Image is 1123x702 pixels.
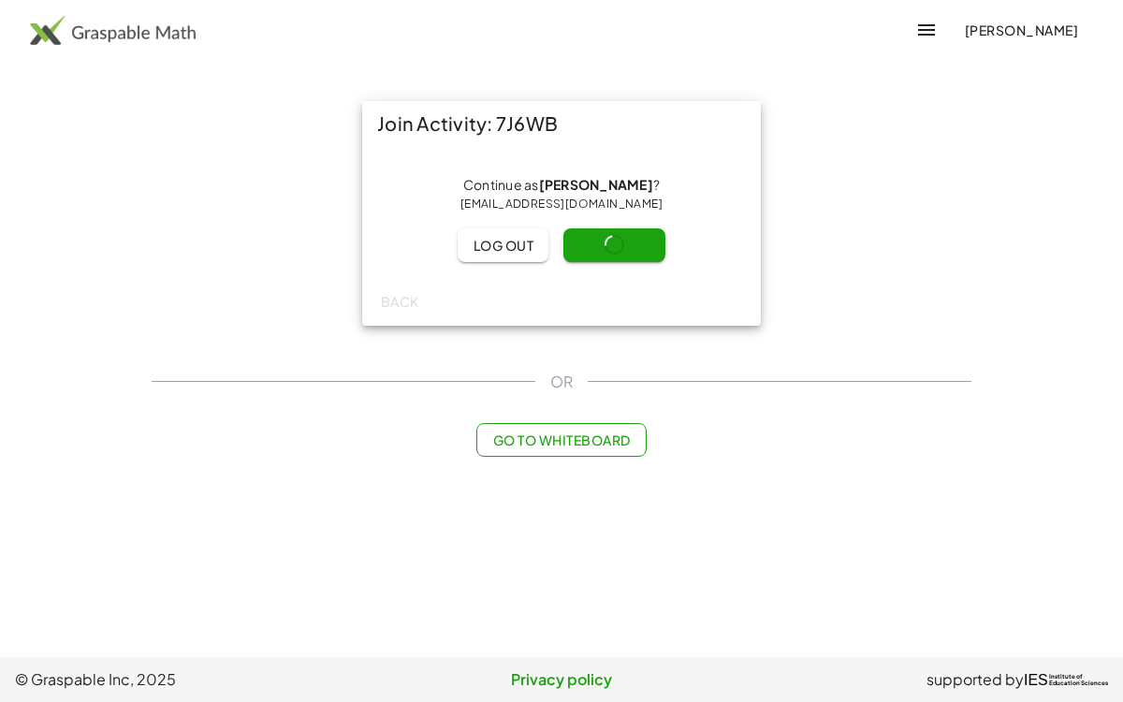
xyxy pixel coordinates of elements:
[377,176,746,213] div: Continue as ?
[473,237,533,254] span: Log out
[377,195,746,213] div: [EMAIL_ADDRESS][DOMAIN_NAME]
[492,431,630,448] span: Go to Whiteboard
[362,101,761,146] div: Join Activity: 7J6WB
[539,176,653,193] strong: [PERSON_NAME]
[1024,668,1108,691] a: IESInstitute ofEducation Sciences
[964,22,1078,38] span: [PERSON_NAME]
[1024,671,1048,689] span: IES
[926,668,1024,691] span: supported by
[379,668,743,691] a: Privacy policy
[15,668,379,691] span: © Graspable Inc, 2025
[476,423,646,457] button: Go to Whiteboard
[949,13,1093,47] button: [PERSON_NAME]
[550,371,573,393] span: OR
[1049,674,1108,687] span: Institute of Education Sciences
[458,228,548,262] button: Log out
